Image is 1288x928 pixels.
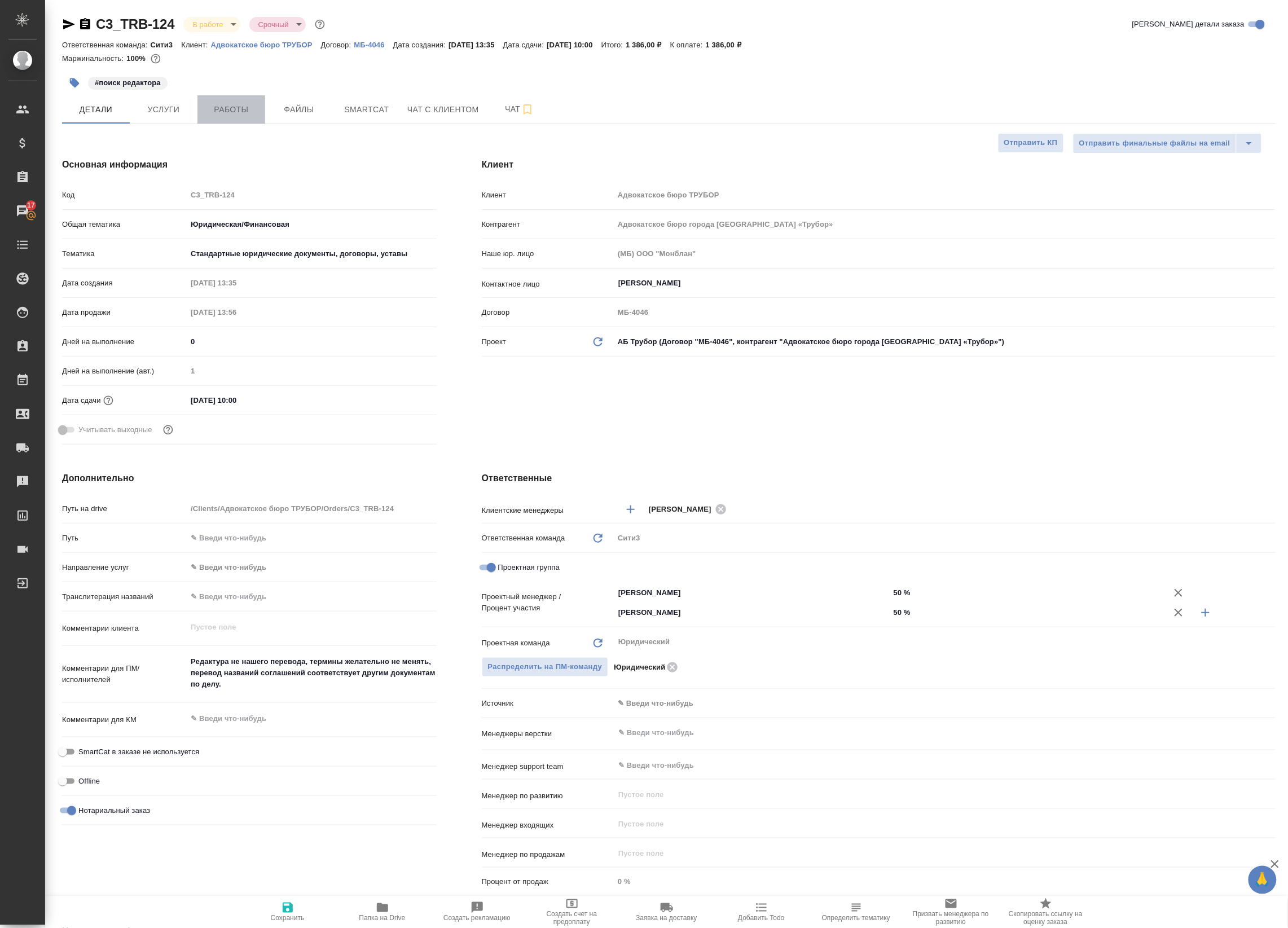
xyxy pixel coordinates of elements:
[187,530,436,546] input: ✎ Введи что-нибудь
[183,17,240,32] div: В работе
[614,304,1276,320] input: Пустое поле
[482,248,614,260] p: Наше юр. лицо
[62,714,187,725] p: Комментарии для КМ
[354,39,393,49] a: МБ-4046
[1249,866,1277,894] button: 🙏
[482,591,614,614] p: Проектный менеджер / Процент участия
[1269,764,1272,767] button: Open
[1253,868,1272,892] span: 🙏
[1005,911,1087,926] span: Скопировать ссылку на оценку заказа
[187,244,436,263] div: Стандартные юридические документы, договоры, уставы
[547,41,601,49] p: [DATE] 10:00
[617,758,1234,772] input: ✎ Введи что-нибудь
[78,805,150,816] span: Нотариальный заказ
[62,395,101,406] p: Дата сдачи
[20,200,42,211] span: 17
[181,41,210,49] p: Клиент:
[482,472,1276,485] h4: Ответственные
[187,304,285,320] input: Пустое поле
[706,41,750,49] p: 1 386,00 ₽
[482,307,614,318] p: Договор
[890,584,1166,601] input: ✎ Введи что-нибудь
[187,363,436,379] input: Пустое поле
[187,652,436,694] textarea: Редактура не нашего перевода, термины желательно не менять, перевод названий соглашений соответст...
[151,41,182,49] p: Сити3
[482,790,614,802] p: Менеджер по развитию
[482,849,614,860] p: Менеджер по продажам
[321,41,354,49] p: Договор:
[62,623,187,634] p: Комментарии клиента
[148,51,163,66] button: 0.00 RUB;
[393,41,449,49] p: Дата создания:
[271,914,305,922] span: Сохранить
[187,333,436,350] input: ✎ Введи что-нибудь
[62,562,187,573] p: Направление услуг
[62,190,187,201] p: Код
[614,874,1276,890] input: Пустое поле
[614,245,1276,262] input: Пустое поле
[449,41,503,49] p: [DATE] 13:35
[1073,133,1237,153] button: Отправить финальные файлы на email
[1073,133,1262,153] div: split button
[482,820,614,831] p: Менеджер входящих
[313,17,327,32] button: Доп статусы указывают на важность/срочность заказа
[78,17,92,31] button: Скопировать ссылку
[503,41,547,49] p: Дата сдачи:
[255,20,292,29] button: Срочный
[62,472,437,485] h4: Дополнительно
[204,103,258,117] span: Работы
[614,694,1276,713] div: ✎ Введи что-нибудь
[96,16,174,32] a: C3_TRB-124
[998,133,1064,153] button: Отправить КП
[62,278,187,289] p: Дата создания
[62,158,437,171] h4: Основная информация
[714,896,809,928] button: Добавить Todo
[62,307,187,318] p: Дата продажи
[359,914,406,922] span: Папка на Drive
[1269,732,1272,734] button: Open
[1132,19,1245,30] span: [PERSON_NAME] детали заказа
[62,248,187,260] p: Тематика
[617,788,1249,801] input: Пустое поле
[101,393,116,408] button: Если добавить услуги и заполнить их объемом, то дата рассчитается автоматически
[62,336,187,348] p: Дней на выполнение
[482,190,614,201] p: Клиент
[614,332,1276,351] div: АБ Трубор (Договор "МБ-4046", контрагент "Адвокатское бюро города [GEOGRAPHIC_DATA] «Трубор»")
[87,77,169,87] span: поиск редактора
[78,776,100,787] span: Offline
[187,187,436,203] input: Пустое поле
[137,103,191,117] span: Услуги
[272,103,326,117] span: Файлы
[521,103,534,116] svg: Подписаться
[482,637,550,649] p: Проектная команда
[890,604,1166,621] input: ✎ Введи что-нибудь
[911,911,992,926] span: Призвать менеджера по развитию
[1079,137,1230,150] span: Отправить финальные файлы на email
[62,503,187,514] p: Путь на drive
[482,657,609,677] button: Распределить на ПМ-команду
[617,817,1249,830] input: Пустое поле
[482,761,614,772] p: Менеджер support team
[482,533,565,544] p: Ответственная команда
[3,197,42,225] a: 17
[670,41,706,49] p: К оплате:
[601,41,626,49] p: Итого:
[493,102,547,116] span: Чат
[883,612,886,614] button: Open
[187,392,285,408] input: ✎ Введи что-нибудь
[617,846,1249,860] input: Пустое поле
[189,20,226,29] button: В работе
[62,591,187,602] p: Транслитерация названий
[62,219,187,230] p: Общая тематика
[482,877,614,888] p: Процент от продаж
[482,158,1276,171] h4: Клиент
[614,529,1276,548] div: Сити3
[62,54,126,63] p: Маржинальность:
[617,496,644,523] button: Добавить менеджера
[187,500,436,517] input: Пустое поле
[883,592,886,594] button: Open
[78,424,152,436] span: Учитывать выходные
[618,698,1262,709] div: ✎ Введи что-нибудь
[62,366,187,377] p: Дней на выполнение (авт.)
